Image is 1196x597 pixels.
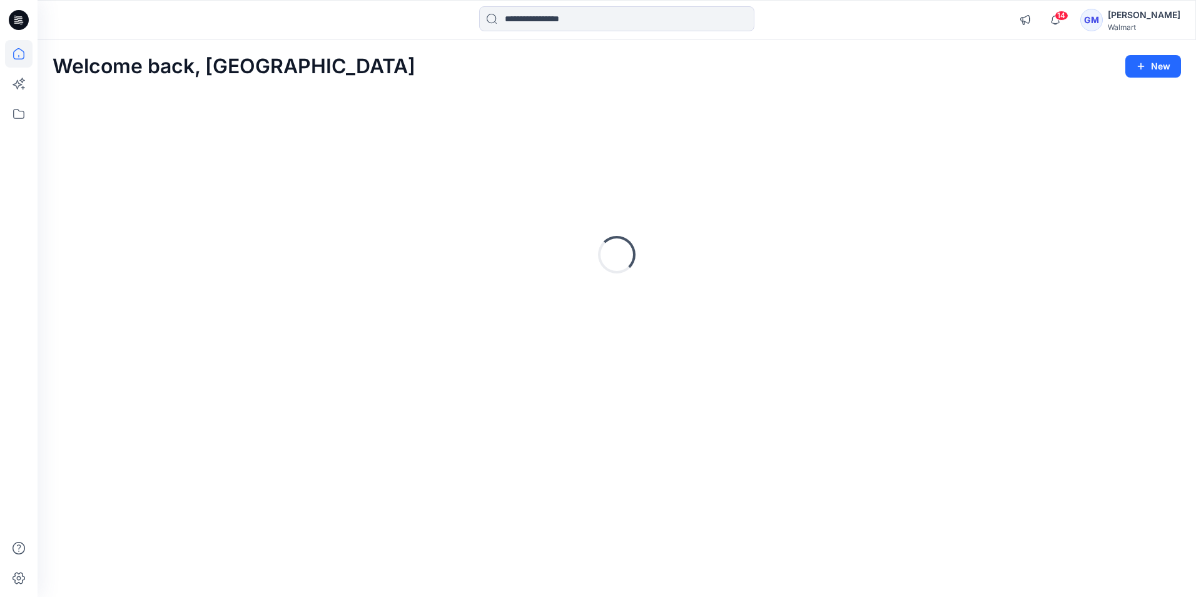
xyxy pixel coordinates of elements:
[1055,11,1068,21] span: 14
[1108,23,1180,32] div: Walmart
[1108,8,1180,23] div: [PERSON_NAME]
[53,55,415,78] h2: Welcome back, [GEOGRAPHIC_DATA]
[1080,9,1103,31] div: GM
[1125,55,1181,78] button: New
